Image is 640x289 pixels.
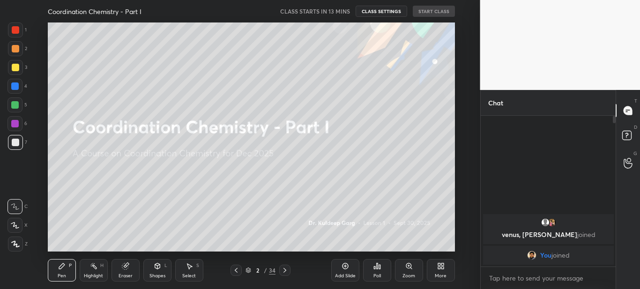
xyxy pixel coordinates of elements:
[634,124,637,131] p: D
[164,263,167,268] div: L
[119,274,133,278] div: Eraser
[253,267,262,273] div: 2
[69,263,72,268] div: P
[577,230,595,239] span: joined
[435,274,447,278] div: More
[402,274,415,278] div: Zoom
[540,218,550,227] img: default.png
[633,150,637,157] p: G
[335,274,356,278] div: Add Slide
[7,199,28,214] div: C
[7,79,27,94] div: 4
[8,41,27,56] div: 2
[634,97,637,104] p: T
[373,274,381,278] div: Poll
[8,237,28,252] div: Z
[481,90,511,115] p: Chat
[182,274,196,278] div: Select
[280,7,350,15] h5: CLASS STARTS IN 13 MINS
[8,135,27,150] div: 7
[356,6,407,17] button: CLASS SETTINGS
[48,7,141,16] h4: Coordination Chemistry - Part I
[527,251,536,260] img: 52f9d63210ad44439ae7c982edc65386.jpg
[149,274,165,278] div: Shapes
[84,274,103,278] div: Highlight
[269,266,275,274] div: 34
[264,267,267,273] div: /
[8,22,27,37] div: 1
[7,116,27,131] div: 6
[100,263,104,268] div: H
[7,218,28,233] div: X
[8,60,27,75] div: 3
[551,252,570,259] span: joined
[7,97,27,112] div: 5
[547,218,556,227] img: 3
[540,252,551,259] span: You
[58,274,66,278] div: Pen
[489,231,608,238] p: venus, [PERSON_NAME]
[481,212,616,267] div: grid
[196,263,199,268] div: S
